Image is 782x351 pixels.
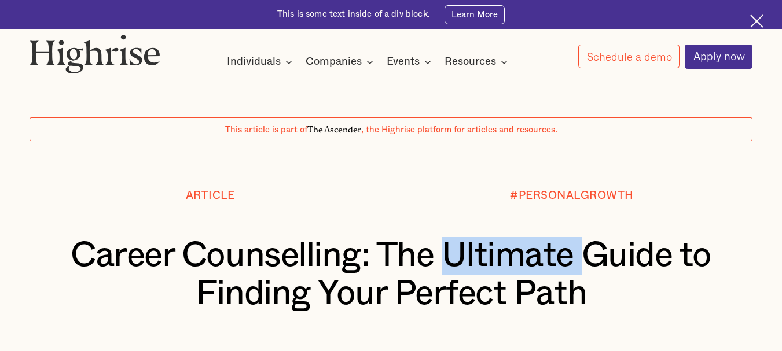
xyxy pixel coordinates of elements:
[510,190,634,202] div: #PERSONALGROWTH
[277,9,430,20] div: This is some text inside of a div block.
[445,55,511,69] div: Resources
[44,68,104,76] div: Domain Overview
[306,55,362,69] div: Companies
[186,190,235,202] div: Article
[128,68,195,76] div: Keywords by Traffic
[227,55,281,69] div: Individuals
[306,55,377,69] div: Companies
[31,67,41,76] img: tab_domain_overview_orange.svg
[30,30,127,39] div: Domain: [DOMAIN_NAME]
[307,123,361,133] span: The Ascender
[19,19,28,28] img: logo_orange.svg
[750,14,763,28] img: Cross icon
[387,55,435,69] div: Events
[445,55,496,69] div: Resources
[227,55,296,69] div: Individuals
[19,30,28,39] img: website_grey.svg
[578,45,680,68] a: Schedule a demo
[32,19,57,28] div: v 4.0.25
[361,125,557,134] span: , the Highrise platform for articles and resources.
[225,125,307,134] span: This article is part of
[115,67,124,76] img: tab_keywords_by_traffic_grey.svg
[60,237,723,313] h1: Career Counselling: The Ultimate Guide to Finding Your Perfect Path
[30,34,160,73] img: Highrise logo
[445,5,505,24] a: Learn More
[387,55,420,69] div: Events
[685,45,753,69] a: Apply now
